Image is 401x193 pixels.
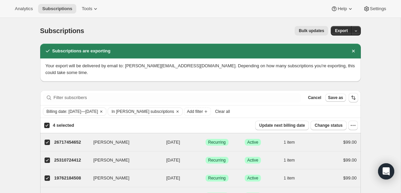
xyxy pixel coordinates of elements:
[259,123,305,128] span: Update next billing date
[54,157,88,164] p: 25310724412
[43,108,98,115] button: Billing date: Sep 21, 2025—Sep 22, 2025
[284,138,302,147] button: 1 item
[343,140,357,145] span: $99.00
[93,157,130,164] span: [PERSON_NAME]
[299,28,324,33] span: Bulk updates
[370,6,386,11] span: Settings
[54,139,88,146] p: 26717454652
[108,108,174,115] button: In Dunning subscriptions
[208,175,226,181] span: Recurring
[40,27,84,34] span: Subscriptions
[378,163,394,179] div: Open Intercom Messenger
[46,63,355,75] span: Your export will be delivered by email to: [PERSON_NAME][EMAIL_ADDRESS][DOMAIN_NAME]. Depending o...
[331,26,352,35] button: Export
[93,175,130,182] span: [PERSON_NAME]
[327,4,357,14] button: Help
[343,175,357,180] span: $99.00
[208,140,226,145] span: Recurring
[166,140,180,145] span: [DATE]
[82,6,92,11] span: Tools
[359,4,390,14] button: Settings
[208,158,226,163] span: Recurring
[93,139,130,146] span: [PERSON_NAME]
[52,48,111,54] h2: Subscriptions are exporting
[311,121,347,130] button: Change status
[166,158,180,163] span: [DATE]
[174,108,181,115] button: Clear
[89,155,157,166] button: [PERSON_NAME]
[335,28,348,33] span: Export
[42,6,72,11] span: Subscriptions
[54,155,357,165] div: 25310724412[PERSON_NAME][DATE]SuccessRecurringSuccessActive1 item$99.00
[255,121,309,130] button: Update next billing date
[98,108,105,115] button: Clear
[184,107,211,116] button: Add filter
[338,6,347,11] span: Help
[78,4,103,14] button: Tools
[212,107,233,116] button: Clear all
[54,93,301,102] input: Filter subscribers
[187,109,203,114] span: Add filter
[284,158,295,163] span: 1 item
[247,158,259,163] span: Active
[53,122,74,129] p: 4 selected
[111,109,174,114] span: In [PERSON_NAME] subscriptions
[284,175,295,181] span: 1 item
[54,175,88,182] p: 19762184508
[38,4,76,14] button: Subscriptions
[305,94,324,102] button: Cancel
[15,6,33,11] span: Analytics
[11,4,37,14] button: Analytics
[284,140,295,145] span: 1 item
[308,95,321,100] span: Cancel
[215,109,230,114] span: Clear all
[89,137,157,148] button: [PERSON_NAME]
[247,175,259,181] span: Active
[89,173,157,184] button: [PERSON_NAME]
[247,140,259,145] span: Active
[284,155,302,165] button: 1 item
[284,173,302,183] button: 1 item
[328,95,343,100] span: Save as
[54,138,357,147] div: 26717454652[PERSON_NAME][DATE]SuccessRecurringSuccessActive1 item$99.00
[343,158,357,163] span: $99.00
[47,109,98,114] span: Billing date: [DATE]—[DATE]
[295,26,328,35] button: Bulk updates
[54,173,357,183] div: 19762184508[PERSON_NAME][DATE]SuccessRecurringSuccessActive1 item$99.00
[349,46,358,56] button: Dismiss notification
[315,123,343,128] span: Change status
[349,93,358,102] button: Sort the results
[166,175,180,180] span: [DATE]
[325,94,346,102] button: Save as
